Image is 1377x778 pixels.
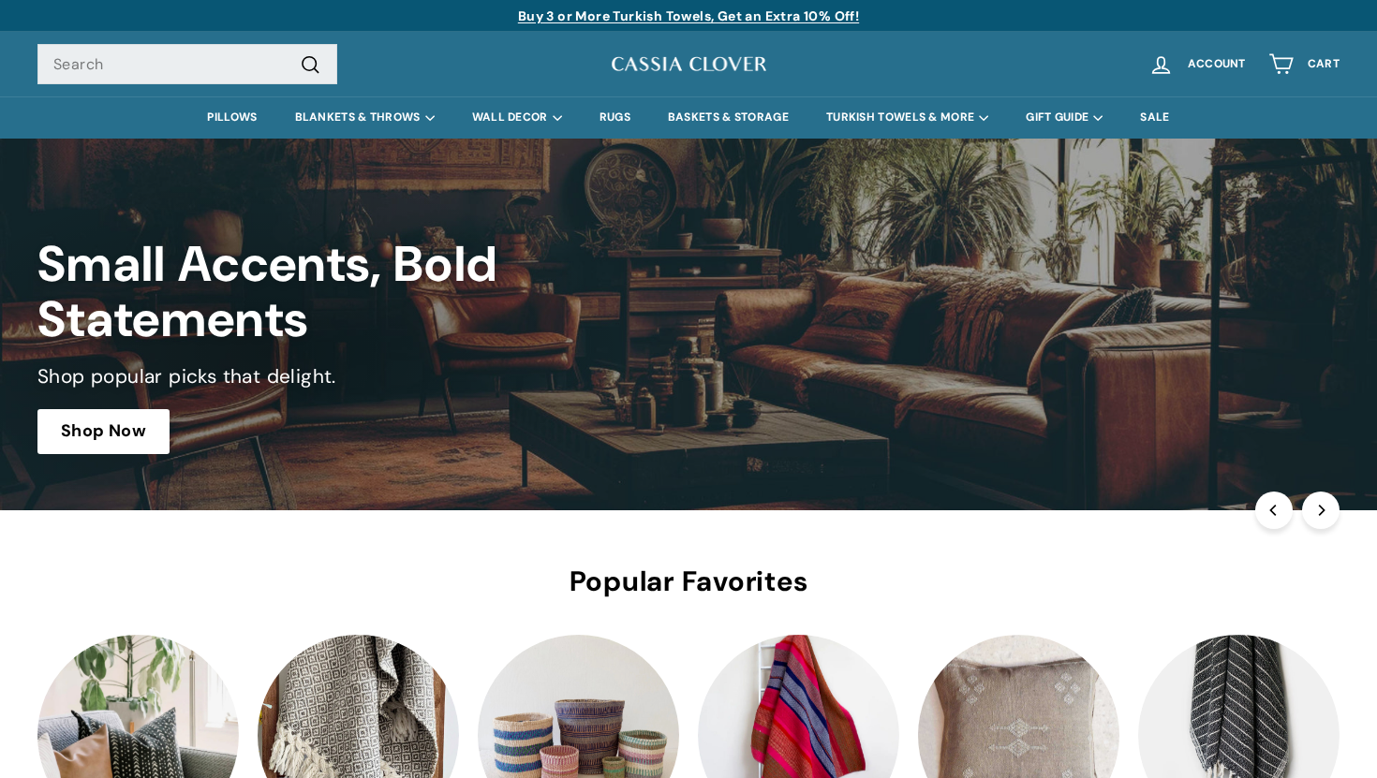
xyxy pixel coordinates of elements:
[1308,58,1340,70] span: Cart
[188,96,275,139] a: PILLOWS
[453,96,581,139] summary: WALL DECOR
[649,96,807,139] a: BASKETS & STORAGE
[1255,492,1293,529] button: Previous
[1257,37,1351,92] a: Cart
[1007,96,1121,139] summary: GIFT GUIDE
[37,44,337,85] input: Search
[1302,492,1340,529] button: Next
[1188,58,1246,70] span: Account
[276,96,453,139] summary: BLANKETS & THROWS
[1121,96,1188,139] a: SALE
[37,566,1340,597] h2: Popular Favorites
[581,96,649,139] a: RUGS
[807,96,1007,139] summary: TURKISH TOWELS & MORE
[518,7,859,24] a: Buy 3 or More Turkish Towels, Get an Extra 10% Off!
[1137,37,1257,92] a: Account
